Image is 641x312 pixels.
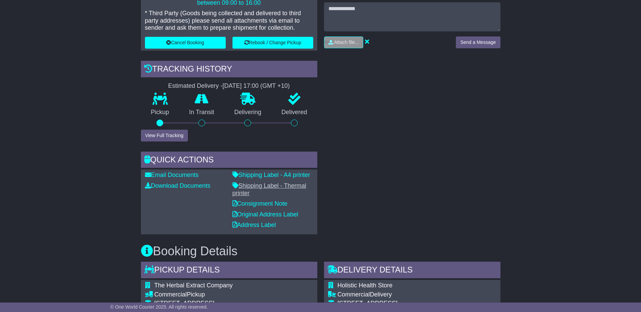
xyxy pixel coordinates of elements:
[232,37,313,49] button: Rebook / Change Pickup
[271,109,317,116] p: Delivered
[179,109,224,116] p: In Transit
[141,82,317,90] div: Estimated Delivery -
[338,282,393,289] span: Holistic Health Store
[145,10,313,32] p: * Third Party (Goods being collected and delivered to third party addresses) please send all atta...
[456,36,500,48] button: Send a Message
[154,300,257,307] div: [STREET_ADDRESS]
[224,109,272,116] p: Delivering
[141,244,500,258] h3: Booking Details
[232,172,310,178] a: Shipping Label - A4 printer
[338,291,450,298] div: Delivery
[141,61,317,79] div: Tracking history
[324,262,500,280] div: Delivery Details
[338,291,370,298] span: Commercial
[223,82,290,90] div: [DATE] 17:00 (GMT +10)
[154,291,187,298] span: Commercial
[232,200,288,207] a: Consignment Note
[154,291,257,298] div: Pickup
[141,152,317,170] div: Quick Actions
[141,109,179,116] p: Pickup
[338,300,450,307] div: [STREET_ADDRESS]
[232,222,276,228] a: Address Label
[141,262,317,280] div: Pickup Details
[232,182,306,197] a: Shipping Label - Thermal printer
[145,172,199,178] a: Email Documents
[110,304,208,310] span: © One World Courier 2025. All rights reserved.
[145,37,226,49] button: Cancel Booking
[145,182,211,189] a: Download Documents
[141,130,188,141] button: View Full Tracking
[232,211,298,218] a: Original Address Label
[154,282,233,289] span: The Herbal Extract Company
